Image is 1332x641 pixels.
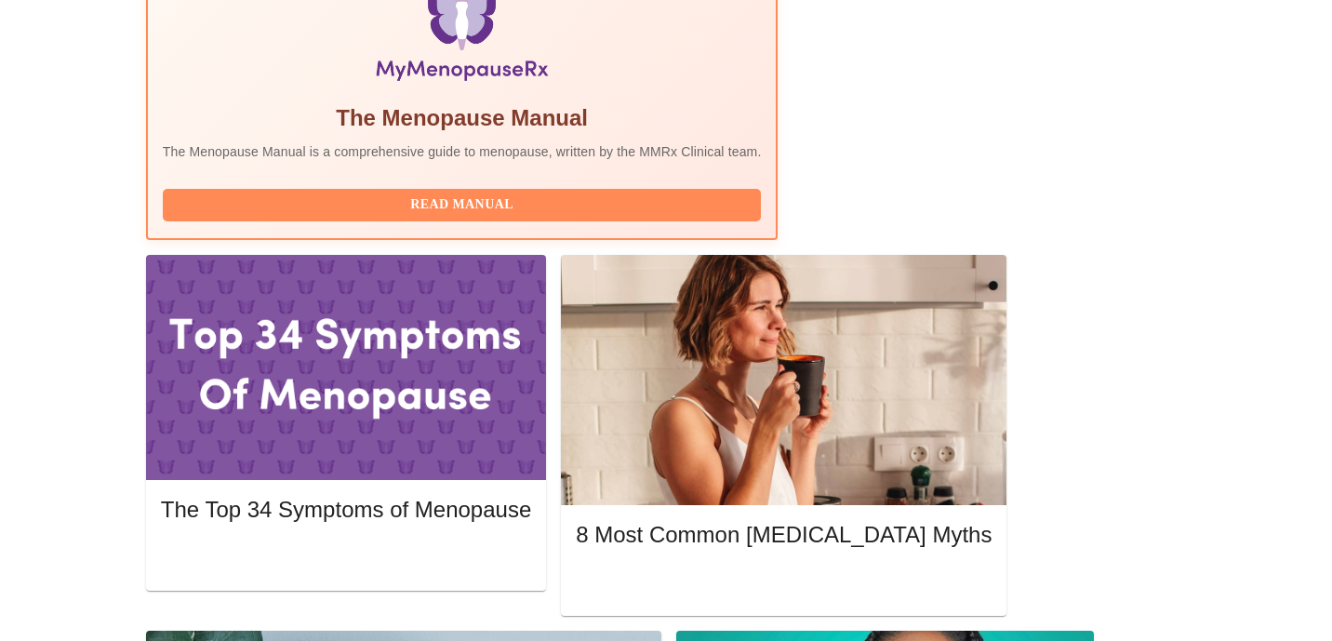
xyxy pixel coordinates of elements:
[161,541,531,574] button: Read More
[163,103,762,133] h5: The Menopause Manual
[163,142,762,161] p: The Menopause Manual is a comprehensive guide to menopause, written by the MMRx Clinical team.
[161,548,536,564] a: Read More
[576,568,992,600] button: Read More
[594,572,973,595] span: Read More
[163,195,766,211] a: Read Manual
[576,520,992,550] h5: 8 Most Common [MEDICAL_DATA] Myths
[576,574,996,590] a: Read More
[181,194,743,217] span: Read Manual
[180,546,513,569] span: Read More
[163,189,762,221] button: Read Manual
[161,495,531,525] h5: The Top 34 Symptoms of Menopause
